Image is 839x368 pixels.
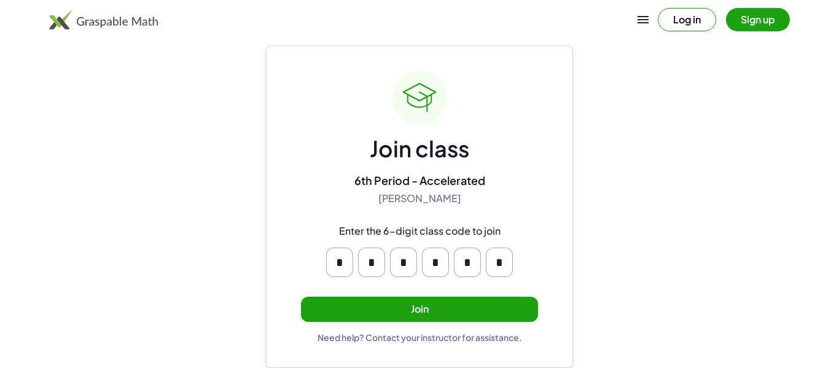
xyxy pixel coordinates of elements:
input: Please enter OTP character 4 [422,248,449,277]
div: 6th Period - Accelerated [354,173,485,187]
button: Sign up [726,8,790,31]
div: Enter the 6-digit class code to join [339,225,501,238]
button: Join [301,297,538,322]
div: Join class [370,135,469,163]
input: Please enter OTP character 3 [390,248,417,277]
input: Please enter OTP character 5 [454,248,481,277]
input: Please enter OTP character 1 [326,248,353,277]
input: Please enter OTP character 6 [486,248,513,277]
div: [PERSON_NAME] [378,192,461,205]
input: Please enter OTP character 2 [358,248,385,277]
div: Need help? Contact your instructor for assistance. [318,332,522,343]
button: Log in [658,8,716,31]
